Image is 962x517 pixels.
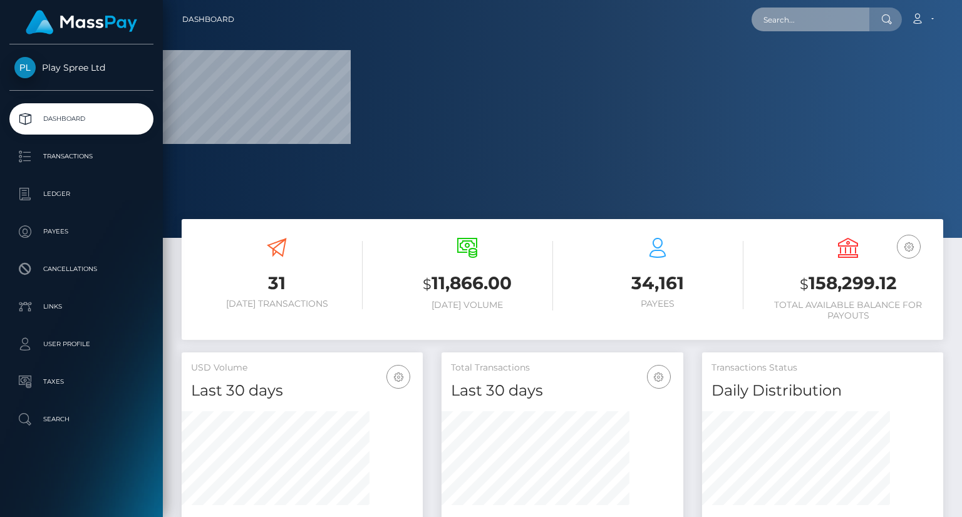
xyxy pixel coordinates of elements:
[9,178,153,210] a: Ledger
[711,362,934,374] h5: Transactions Status
[9,366,153,397] a: Taxes
[191,380,413,402] h4: Last 30 days
[800,275,809,293] small: $
[9,253,153,285] a: Cancellations
[14,297,148,316] p: Links
[191,299,363,309] h6: [DATE] Transactions
[14,410,148,429] p: Search
[14,222,148,241] p: Payees
[762,271,934,297] h3: 158,299.12
[9,62,153,73] span: Play Spree Ltd
[191,362,413,374] h5: USD Volume
[9,329,153,360] a: User Profile
[182,6,234,33] a: Dashboard
[14,372,148,391] p: Taxes
[14,147,148,166] p: Transactions
[381,300,553,310] h6: [DATE] Volume
[752,8,869,31] input: Search...
[191,271,363,295] h3: 31
[26,10,137,34] img: MassPay Logo
[14,260,148,279] p: Cancellations
[14,57,36,78] img: Play Spree Ltd
[762,300,934,321] h6: Total Available Balance for Payouts
[423,275,432,293] small: $
[572,271,743,295] h3: 34,161
[572,299,743,309] h6: Payees
[381,271,553,297] h3: 11,866.00
[711,380,934,402] h4: Daily Distribution
[9,404,153,435] a: Search
[9,216,153,247] a: Payees
[14,110,148,128] p: Dashboard
[9,291,153,322] a: Links
[451,380,673,402] h4: Last 30 days
[9,141,153,172] a: Transactions
[9,103,153,135] a: Dashboard
[14,185,148,203] p: Ledger
[14,335,148,354] p: User Profile
[451,362,673,374] h5: Total Transactions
